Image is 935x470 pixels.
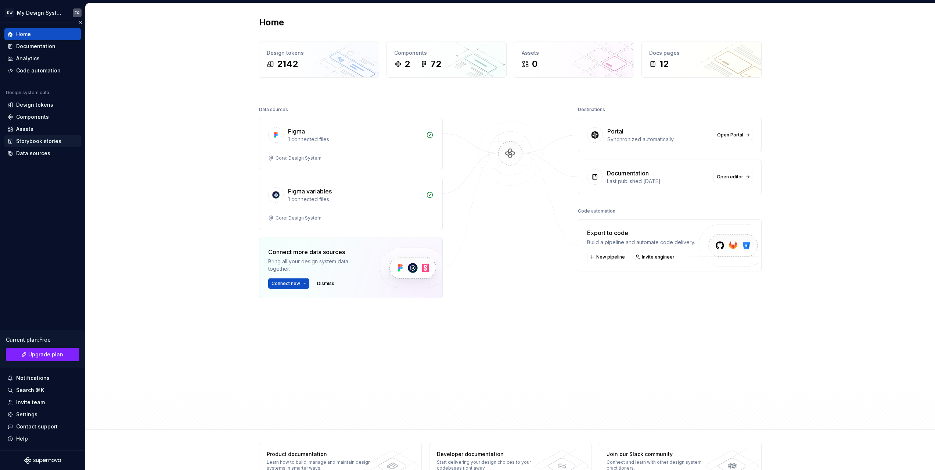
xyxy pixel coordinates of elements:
[4,147,81,159] a: Data sources
[607,136,709,143] div: Synchronized automatically
[6,90,49,96] div: Design system data
[268,278,309,289] button: Connect new
[267,451,374,458] div: Product documentation
[578,104,605,115] div: Destinations
[16,435,28,442] div: Help
[16,374,50,382] div: Notifications
[6,336,79,343] div: Current plan : Free
[259,118,443,170] a: Figma1 connected filesCore: Design System
[532,58,537,70] div: 0
[607,127,623,136] div: Portal
[4,28,81,40] a: Home
[16,125,33,133] div: Assets
[633,252,678,262] a: Invite engineer
[717,132,743,138] span: Open Portal
[437,451,544,458] div: Developer documentation
[17,9,64,17] div: My Design System
[607,178,709,185] div: Last published [DATE]
[4,372,81,384] button: Notifications
[259,104,288,115] div: Data sources
[522,49,626,57] div: Assets
[386,42,507,78] a: Components272
[587,252,628,262] button: New pipeline
[641,42,762,78] a: Docs pages12
[4,433,81,445] button: Help
[75,17,85,28] button: Collapse sidebar
[288,196,422,203] div: 1 connected files
[16,113,49,121] div: Components
[288,127,305,136] div: Figma
[1,5,84,21] button: DWMy Design SystemFQ
[4,65,81,76] a: Code automation
[4,123,81,135] a: Assets
[578,206,615,216] div: Code automation
[5,8,14,17] div: DW
[4,396,81,408] a: Invite team
[16,138,61,145] div: Storybook stories
[404,58,410,70] div: 2
[649,49,754,57] div: Docs pages
[4,53,81,64] a: Analytics
[596,254,625,260] span: New pipeline
[4,40,81,52] a: Documentation
[431,58,441,70] div: 72
[514,42,634,78] a: Assets0
[4,409,81,420] a: Settings
[267,49,371,57] div: Design tokens
[259,17,284,28] h2: Home
[4,135,81,147] a: Storybook stories
[4,421,81,432] button: Contact support
[587,228,695,237] div: Export to code
[28,351,63,358] span: Upgrade plan
[394,49,499,57] div: Components
[16,31,31,38] div: Home
[713,172,752,182] a: Open editor
[642,254,675,260] span: Invite engineer
[16,150,50,157] div: Data sources
[16,411,37,418] div: Settings
[277,58,298,70] div: 2142
[16,101,53,108] div: Design tokens
[4,384,81,396] button: Search ⌘K
[24,457,61,464] svg: Supernova Logo
[276,155,321,161] div: Core: Design System
[268,248,367,256] div: Connect more data sources
[607,169,649,178] div: Documentation
[16,399,45,406] div: Invite team
[6,348,79,361] a: Upgrade plan
[16,55,40,62] div: Analytics
[717,174,743,180] span: Open editor
[259,178,443,230] a: Figma variables1 connected filesCore: Design System
[317,281,334,286] span: Dismiss
[268,258,367,273] div: Bring all your design system data together.
[16,387,44,394] div: Search ⌘K
[16,43,55,50] div: Documentation
[659,58,669,70] div: 12
[714,130,752,140] a: Open Portal
[75,10,80,16] div: FQ
[314,278,338,289] button: Dismiss
[259,42,379,78] a: Design tokens2142
[587,239,695,246] div: Build a pipeline and automate code delivery.
[276,215,321,221] div: Core: Design System
[4,99,81,111] a: Design tokens
[288,136,422,143] div: 1 connected files
[4,111,81,123] a: Components
[271,281,300,286] span: Connect new
[607,451,713,458] div: Join our Slack community
[288,187,332,196] div: Figma variables
[16,423,58,430] div: Contact support
[16,67,61,74] div: Code automation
